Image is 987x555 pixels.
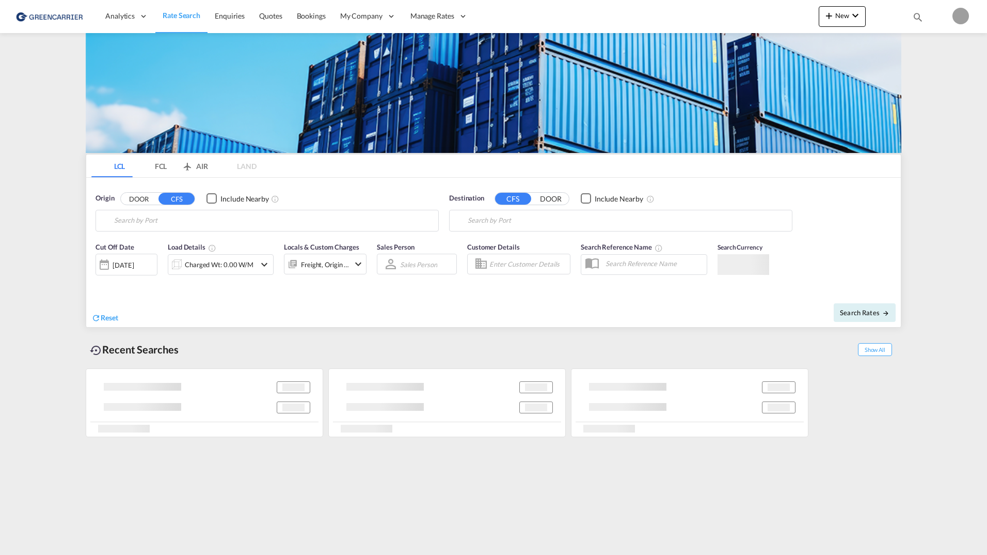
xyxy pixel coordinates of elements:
[930,7,952,26] div: Help
[823,11,862,20] span: New
[410,11,454,21] span: Manage Rates
[206,193,269,204] md-checkbox: Checkbox No Ink
[489,256,567,272] input: Enter Customer Details
[86,178,901,327] div: Origin DOOR CFS Checkbox No InkUnchecked: Ignores neighbouring ports when fetching rates.Checked ...
[912,11,924,27] div: icon-magnify
[133,155,174,177] md-tab-item: FCL
[595,194,643,204] div: Include Nearby
[258,258,270,271] md-icon: icon-chevron-down
[168,243,216,251] span: Load Details
[86,33,901,153] img: GreenCarrierFCL_LCL.png
[163,11,200,20] span: Rate Search
[181,160,194,168] md-icon: icon-airplane
[215,11,245,20] span: Enquiries
[581,193,643,204] md-checkbox: Checkbox No Ink
[449,193,484,204] span: Destination
[15,5,85,28] img: 1378a7308afe11ef83610d9e779c6b34.png
[718,243,762,251] span: Search Currency
[467,243,519,251] span: Customer Details
[220,194,269,204] div: Include Nearby
[912,11,924,23] md-icon: icon-magnify
[113,260,134,270] div: [DATE]
[259,11,282,20] span: Quotes
[834,303,896,322] button: Search Ratesicon-arrow-right
[655,244,663,252] md-icon: Your search will be saved by the below given name
[271,195,279,203] md-icon: Unchecked: Ignores neighbouring ports when fetching rates.Checked : Includes neighbouring ports w...
[882,310,889,317] md-icon: icon-arrow-right
[819,6,866,27] button: icon-plus 400-fgNewicon-chevron-down
[168,254,274,275] div: Charged Wt: 0.00 W/Micon-chevron-down
[86,338,183,361] div: Recent Searches
[185,257,253,272] div: Charged Wt: 0.00 W/M
[284,243,359,251] span: Locals & Custom Charges
[849,9,862,22] md-icon: icon-chevron-down
[121,193,157,205] button: DOOR
[600,256,707,271] input: Search Reference Name
[95,243,134,251] span: Cut Off Date
[95,274,103,288] md-datepicker: Select
[468,213,787,228] input: Search by Port
[399,257,438,272] md-select: Sales Person
[284,254,367,274] div: Freight Origin Destinationicon-chevron-down
[91,155,257,177] md-pagination-wrapper: Use the left and right arrow keys to navigate between tabs
[91,313,118,324] div: icon-refreshReset
[495,193,531,205] button: CFS
[840,309,889,317] span: Search Rates
[581,243,663,251] span: Search Reference Name
[174,155,215,177] md-tab-item: AIR
[646,195,655,203] md-icon: Unchecked: Ignores neighbouring ports when fetching rates.Checked : Includes neighbouring ports w...
[352,258,364,270] md-icon: icon-chevron-down
[377,243,415,251] span: Sales Person
[95,193,114,204] span: Origin
[91,313,101,322] md-icon: icon-refresh
[95,254,157,275] div: [DATE]
[101,313,118,322] span: Reset
[533,193,569,205] button: DOOR
[105,11,135,21] span: Analytics
[114,213,433,228] input: Search by Port
[297,11,326,20] span: Bookings
[930,7,947,25] span: Help
[91,155,133,177] md-tab-item: LCL
[158,193,195,205] button: CFS
[340,11,383,21] span: My Company
[823,9,835,22] md-icon: icon-plus 400-fg
[858,343,892,356] span: Show All
[90,344,102,357] md-icon: icon-backup-restore
[301,257,349,272] div: Freight Origin Destination
[208,244,216,252] md-icon: Chargeable Weight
